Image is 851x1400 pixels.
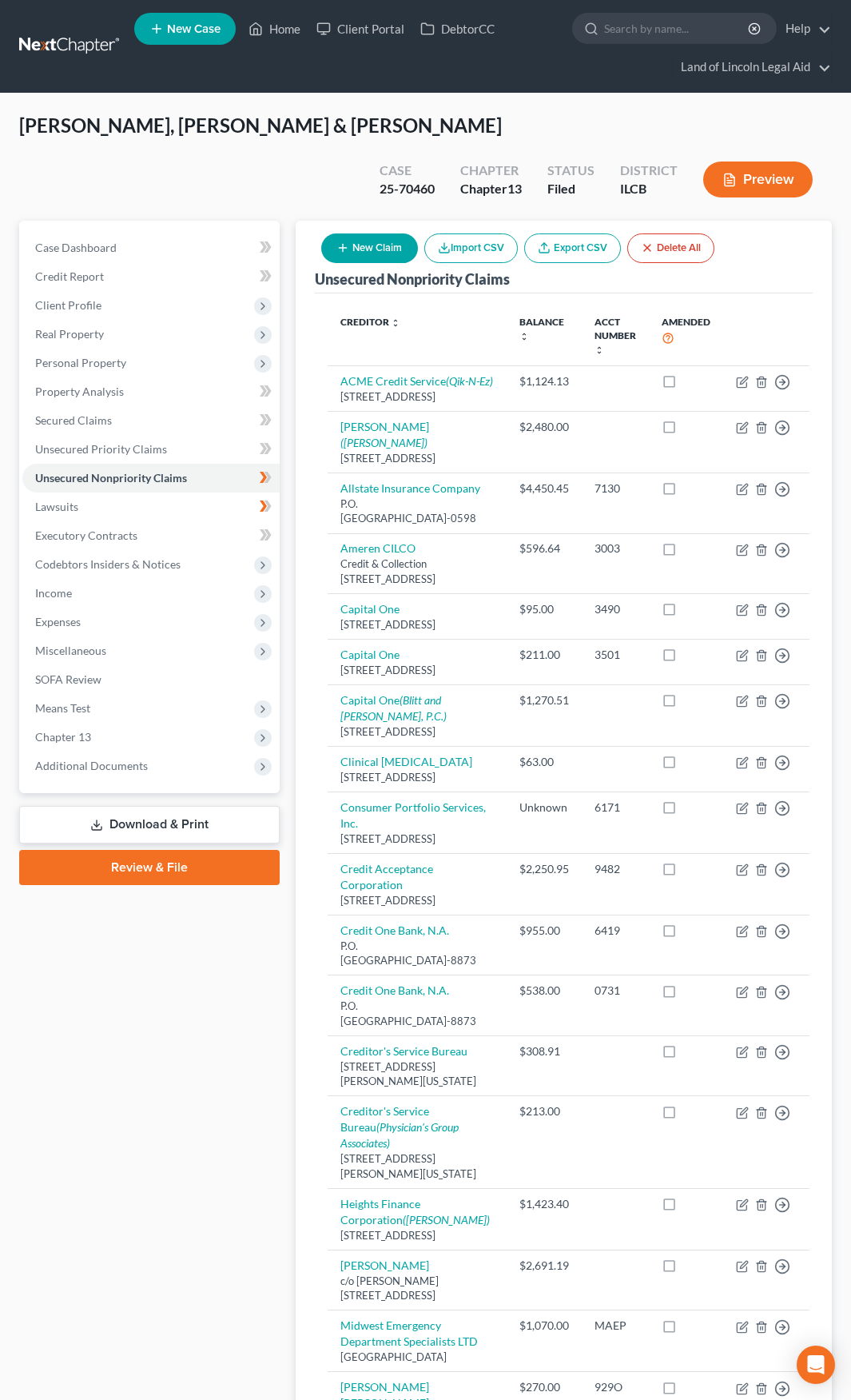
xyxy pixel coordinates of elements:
a: Consumer Portfolio Services, Inc. [340,800,486,830]
div: P.O. [GEOGRAPHIC_DATA]-8873 [340,939,494,968]
a: Capital One(Blitt and [PERSON_NAME], P.C.) [340,693,447,723]
div: 3490 [595,601,636,617]
div: [STREET_ADDRESS][PERSON_NAME][US_STATE] [340,1059,494,1089]
i: ([PERSON_NAME]) [340,436,427,449]
div: $63.00 [519,754,569,770]
a: Download & Print [19,806,280,844]
div: Unknown [519,800,569,816]
div: $1,124.13 [519,373,569,389]
i: (Physician's Group Associates) [340,1120,459,1150]
div: 9482 [595,861,636,877]
span: Property Analysis [35,385,124,398]
div: 25-70460 [380,180,435,198]
div: $213.00 [519,1103,569,1119]
a: Creditor unfold_more [340,316,400,328]
div: Open Intercom Messenger [797,1346,835,1384]
a: Case Dashboard [22,233,280,262]
a: Capital One [340,648,400,661]
span: Additional Documents [35,759,148,772]
a: Credit One Bank, N.A. [340,923,449,937]
div: [STREET_ADDRESS] [340,617,494,632]
div: $2,691.19 [519,1258,569,1274]
span: Lawsuits [35,500,78,513]
a: Home [241,14,308,43]
span: Executory Contracts [35,528,137,542]
div: [STREET_ADDRESS] [340,1228,494,1243]
div: [STREET_ADDRESS] [340,663,494,678]
div: $308.91 [519,1043,569,1059]
i: unfold_more [391,318,400,328]
span: Miscellaneous [35,644,106,657]
a: [PERSON_NAME] [340,1258,429,1272]
a: Heights Finance Corporation([PERSON_NAME]) [340,1197,490,1226]
span: SOFA Review [35,672,101,686]
span: [PERSON_NAME], [PERSON_NAME] & [PERSON_NAME] [19,114,502,137]
span: New Case [167,23,221,35]
div: 6171 [595,800,636,816]
div: $211.00 [519,647,569,663]
div: 929O [595,1379,636,1395]
a: Lawsuits [22,493,280,521]
div: 7130 [595,481,636,497]
a: Credit Acceptance Corporation [340,862,433,891]
div: [STREET_ADDRESS] [340,893,494,908]
div: $4,450.45 [519,481,569,497]
div: 0731 [595,983,636,999]
div: [GEOGRAPHIC_DATA] [340,1350,494,1365]
a: DebtorCC [412,14,503,43]
a: Credit Report [22,262,280,291]
button: Preview [703,162,813,197]
div: 3501 [595,647,636,663]
div: [STREET_ADDRESS] [340,832,494,847]
div: $538.00 [519,983,569,999]
div: c/o [PERSON_NAME] [STREET_ADDRESS] [340,1274,494,1303]
a: Client Portal [308,14,412,43]
span: Client Profile [35,298,101,312]
a: Unsecured Nonpriority Claims [22,464,280,493]
div: $2,480.00 [519,419,569,435]
div: [STREET_ADDRESS] [340,451,494,466]
i: (Qik-N-Ez) [446,374,493,388]
div: P.O. [GEOGRAPHIC_DATA]-8873 [340,999,494,1028]
a: SOFA Review [22,665,280,694]
a: Midwest Emergency Department Specialists LTD [340,1318,478,1348]
a: Capital One [340,602,400,616]
div: Chapter [460,180,522,198]
span: Case Dashboard [35,241,117,254]
div: [STREET_ADDRESS] [340,724,494,740]
button: Import CSV [424,233,518,263]
div: $1,270.51 [519,692,569,708]
div: $2,250.95 [519,861,569,877]
span: Unsecured Priority Claims [35,442,167,456]
div: P.O. [GEOGRAPHIC_DATA]-0598 [340,497,494,526]
a: Property Analysis [22,377,280,406]
div: Status [547,162,595,180]
div: 6419 [595,923,636,939]
span: 13 [507,181,522,196]
a: Acct Number unfold_more [595,316,636,355]
a: Ameren CILCO [340,541,416,555]
a: Creditor's Service Bureau(Physician's Group Associates) [340,1104,459,1150]
a: Creditor's Service Bureau [340,1044,467,1058]
span: Expenses [35,615,81,628]
div: $1,070.00 [519,1318,569,1334]
i: ([PERSON_NAME]) [403,1213,490,1226]
div: $955.00 [519,923,569,939]
a: Land of Lincoln Legal Aid [673,53,831,82]
a: Review & File [19,850,280,885]
div: $270.00 [519,1379,569,1395]
a: Help [777,14,831,43]
div: Credit & Collection [STREET_ADDRESS] [340,556,494,586]
i: unfold_more [519,332,529,341]
button: Delete All [627,233,714,263]
div: $596.64 [519,540,569,556]
span: Credit Report [35,269,104,283]
span: Unsecured Nonpriority Claims [35,471,187,485]
input: Search by name... [604,14,750,43]
a: Secured Claims [22,406,280,435]
div: [STREET_ADDRESS] [340,770,494,785]
span: Income [35,586,72,600]
th: Amended [649,306,723,366]
div: Case [380,162,435,180]
div: MAEP [595,1318,636,1334]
